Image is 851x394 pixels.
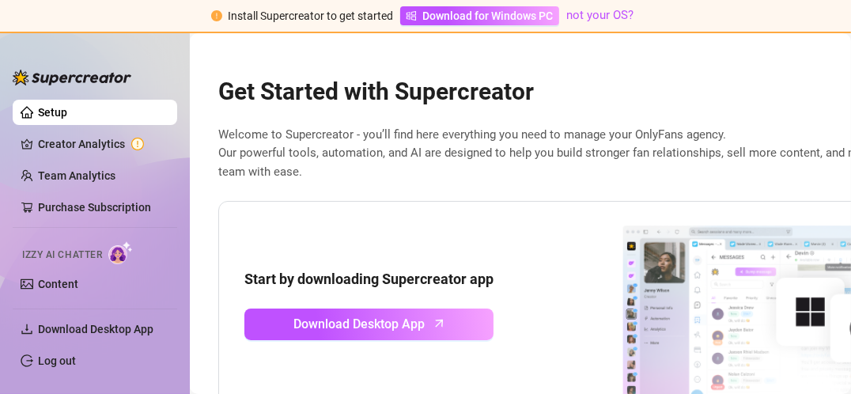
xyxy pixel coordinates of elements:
span: Izzy AI Chatter [22,248,102,263]
a: Download Desktop Apparrow-up [244,309,494,340]
span: Download Desktop App [294,314,425,334]
span: exclamation-circle [211,10,222,21]
span: arrow-up [430,314,448,332]
span: windows [406,10,417,21]
img: AI Chatter [108,241,133,264]
img: logo-BBDzfeDw.svg [13,70,131,85]
span: Install Supercreator to get started [229,9,394,22]
a: not your OS? [567,8,634,22]
a: Download for Windows PC [400,6,559,25]
strong: Start by downloading Supercreator app [244,271,494,287]
a: Content [38,278,78,290]
span: Download Desktop App [38,323,153,335]
span: download [21,323,33,335]
a: Creator Analytics exclamation-circle [38,131,165,157]
a: Log out [38,354,76,367]
a: Setup [38,106,67,119]
a: Purchase Subscription [38,195,165,220]
span: Download for Windows PC [423,7,554,25]
a: Team Analytics [38,169,115,182]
